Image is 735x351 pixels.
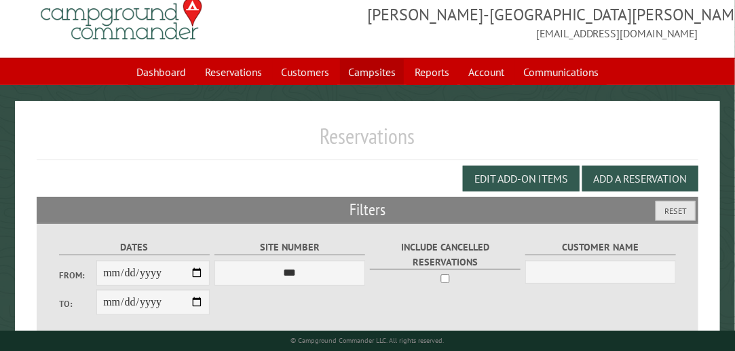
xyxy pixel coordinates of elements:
a: Customers [273,59,337,85]
button: Reset [656,201,696,221]
a: Reservations [197,59,270,85]
label: Customer Name [525,240,677,255]
label: From: [59,269,97,282]
a: Dashboard [128,59,194,85]
h1: Reservations [37,123,698,160]
h2: Filters [37,197,698,223]
label: To: [59,297,97,310]
small: © Campground Commander LLC. All rights reserved. [290,336,444,345]
a: Account [460,59,512,85]
label: Include Cancelled Reservations [370,240,521,270]
span: [PERSON_NAME]-[GEOGRAPHIC_DATA][PERSON_NAME] [EMAIL_ADDRESS][DOMAIN_NAME] [368,3,698,41]
a: Communications [515,59,607,85]
a: Campsites [340,59,404,85]
a: Reports [407,59,457,85]
label: Site Number [214,240,366,255]
button: Add a Reservation [582,166,698,191]
button: Edit Add-on Items [463,166,580,191]
label: Dates [59,240,210,255]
